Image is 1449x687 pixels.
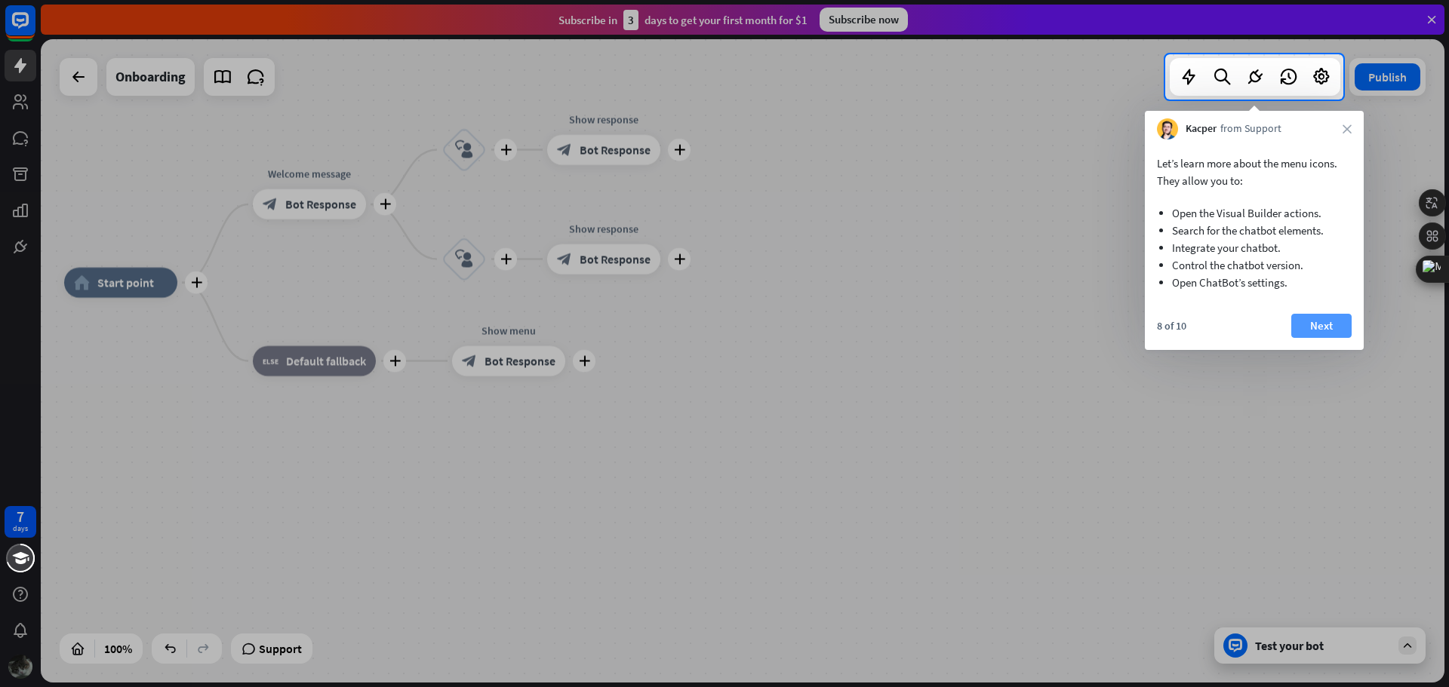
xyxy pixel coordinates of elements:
[1172,204,1337,222] li: Open the Visual Builder actions.
[1220,121,1281,136] span: from Support
[1343,124,1352,133] i: close
[1186,121,1217,136] span: Kacper
[1172,274,1337,291] li: Open ChatBot’s settings.
[1157,319,1186,333] div: 8 of 10
[1172,239,1337,256] li: Integrate your chatbot.
[1291,314,1352,338] button: Next
[12,6,57,51] button: Open LiveChat chat widget
[1172,256,1337,274] li: Control the chatbot version.
[1172,222,1337,239] li: Search for the chatbot elements.
[1157,155,1352,189] p: Let’s learn more about the menu icons. They allow you to:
